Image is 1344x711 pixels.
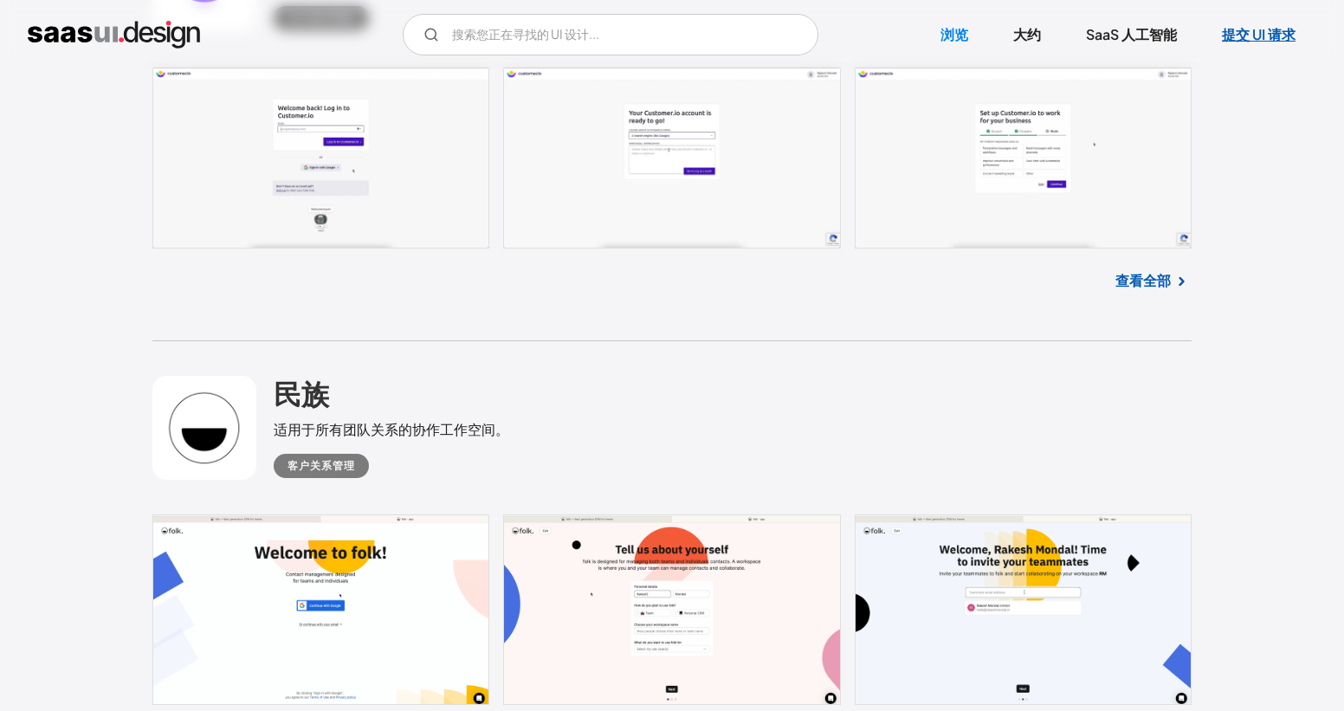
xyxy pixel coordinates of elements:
a: 浏览 [920,16,989,54]
input: 搜索您正在寻找的 UI 设计... [403,14,818,55]
form: 电子邮件表格 [403,14,818,55]
div: 适用于所有团队关系的协作工作空间。 [274,419,509,440]
a: SaaS 人工智能 [1065,16,1198,54]
h2: 民族 [274,376,329,410]
a: 查看全部 [1115,270,1171,291]
div: 客户关系管理 [288,456,355,476]
a: 民族 [274,376,329,419]
a: 提交 UI 请求 [1201,16,1316,54]
a: 家 [28,21,200,48]
a: 大约 [992,16,1062,54]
